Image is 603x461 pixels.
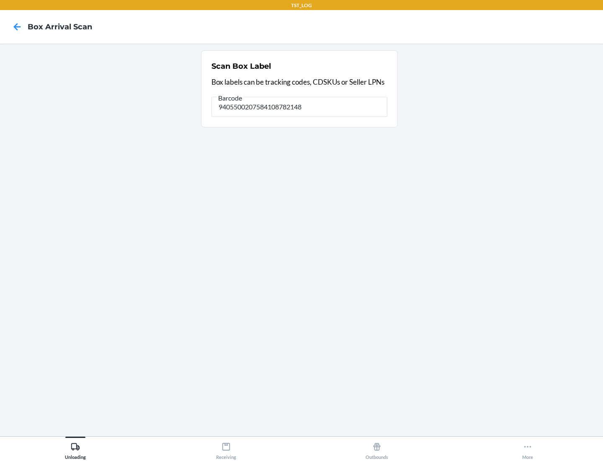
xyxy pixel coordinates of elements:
[211,97,387,117] input: Barcode
[366,439,388,460] div: Outbounds
[452,437,603,460] button: More
[291,2,312,9] p: TST_LOG
[217,94,243,102] span: Barcode
[151,437,301,460] button: Receiving
[28,21,92,32] h4: Box Arrival Scan
[211,77,387,88] p: Box labels can be tracking codes, CDSKUs or Seller LPNs
[522,439,533,460] div: More
[211,61,271,72] h2: Scan Box Label
[216,439,236,460] div: Receiving
[65,439,86,460] div: Unloading
[301,437,452,460] button: Outbounds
